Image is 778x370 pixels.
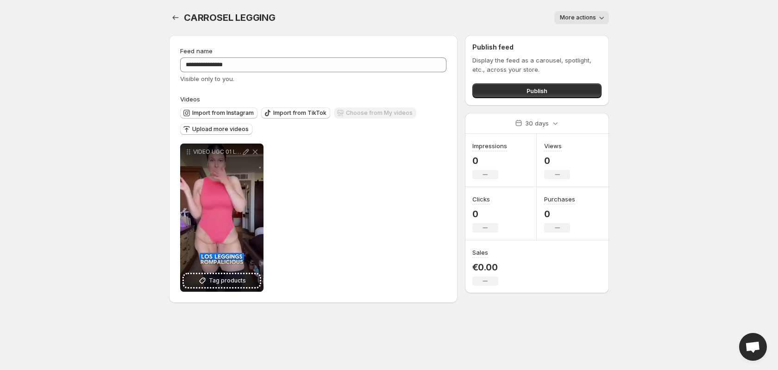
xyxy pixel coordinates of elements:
[180,144,264,292] div: VIDEO UGC 01 LEGGING [GEOGRAPHIC_DATA]Tag products
[184,274,260,287] button: Tag products
[169,11,182,24] button: Settings
[544,155,570,166] p: 0
[192,125,249,133] span: Upload more videos
[180,107,257,119] button: Import from Instagram
[739,333,767,361] div: Open chat
[180,47,213,55] span: Feed name
[180,124,252,135] button: Upload more videos
[554,11,609,24] button: More actions
[180,75,234,82] span: Visible only to you.
[525,119,549,128] p: 30 days
[472,141,507,151] h3: Impressions
[192,109,254,117] span: Import from Instagram
[560,14,596,21] span: More actions
[544,208,575,219] p: 0
[544,141,562,151] h3: Views
[472,43,602,52] h2: Publish feed
[261,107,330,119] button: Import from TikTok
[472,155,507,166] p: 0
[273,109,326,117] span: Import from TikTok
[472,248,488,257] h3: Sales
[472,83,602,98] button: Publish
[472,194,490,204] h3: Clicks
[180,95,200,103] span: Videos
[527,86,547,95] span: Publish
[472,262,498,273] p: €0.00
[209,276,246,285] span: Tag products
[472,208,498,219] p: 0
[472,56,602,74] p: Display the feed as a carousel, spotlight, etc., across your store.
[184,12,276,23] span: CARROSEL LEGGING
[544,194,575,204] h3: Purchases
[193,148,241,156] p: VIDEO UGC 01 LEGGING [GEOGRAPHIC_DATA]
